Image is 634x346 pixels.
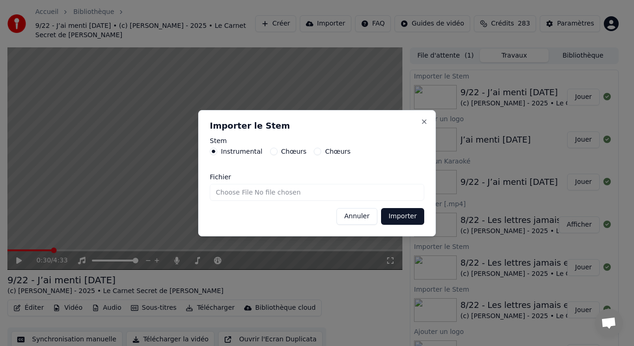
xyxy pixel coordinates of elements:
label: Stem [210,137,424,144]
label: Chœurs [325,148,350,155]
label: Chœurs [281,148,307,155]
label: Fichier [210,174,424,180]
h2: Importer le Stem [210,122,424,130]
button: Annuler [336,208,377,225]
label: Instrumental [221,148,263,155]
button: Importer [381,208,424,225]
